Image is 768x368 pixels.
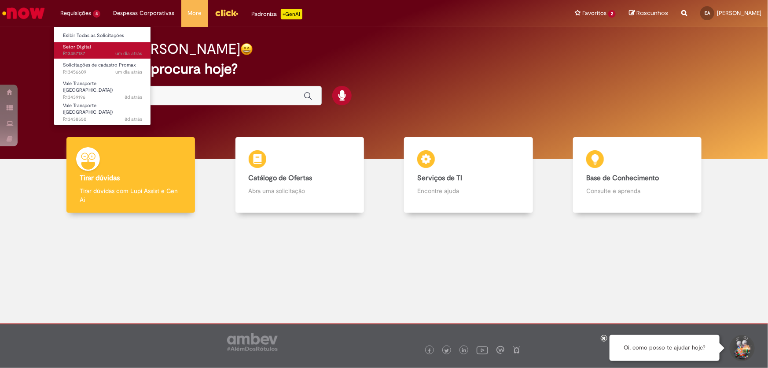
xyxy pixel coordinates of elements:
[125,94,142,100] time: 22/08/2025 10:53:58
[63,44,91,50] span: Setor Digital
[513,346,521,354] img: logo_footer_naosei.png
[384,137,553,213] a: Serviços de TI Encontre ajuda
[115,50,142,57] time: 28/08/2025 11:28:40
[610,335,720,361] div: Oi, como posso te ajudar hoje?
[115,50,142,57] span: um dia atrás
[462,348,467,353] img: logo_footer_linkedin.png
[93,10,100,18] span: 4
[445,349,449,353] img: logo_footer_twitter.png
[496,346,504,354] img: logo_footer_workplace.png
[80,174,120,182] b: Tirar dúvidas
[63,116,142,123] span: R13438550
[629,9,668,18] a: Rascunhos
[215,137,384,213] a: Catálogo de Ofertas Abra uma solicitação
[417,174,462,182] b: Serviços de TI
[72,41,240,57] h2: Bom dia, [PERSON_NAME]
[252,9,302,19] div: Padroniza
[553,137,722,213] a: Base de Conhecimento Consulte e aprenda
[586,174,659,182] b: Base de Conhecimento
[63,69,142,76] span: R13456609
[80,186,182,204] p: Tirar dúvidas com Lupi Assist e Gen Ai
[1,4,46,22] img: ServiceNow
[63,102,113,116] span: Vale Transporte ([GEOGRAPHIC_DATA])
[582,9,606,18] span: Favoritos
[115,69,142,75] span: um dia atrás
[240,43,253,56] img: happy-face.png
[54,101,151,120] a: Aberto R13438550 : Vale Transporte (VT)
[63,94,142,101] span: R13439196
[63,80,113,94] span: Vale Transporte ([GEOGRAPHIC_DATA])
[46,137,215,213] a: Tirar dúvidas Tirar dúvidas com Lupi Assist e Gen Ai
[728,335,755,361] button: Iniciar Conversa de Suporte
[477,344,488,356] img: logo_footer_youtube.png
[54,31,151,41] a: Exibir Todas as Solicitações
[417,186,519,195] p: Encontre ajuda
[249,174,312,182] b: Catálogo de Ofertas
[586,186,688,195] p: Consulte e aprenda
[114,9,175,18] span: Despesas Corporativas
[705,10,710,16] span: EA
[215,6,239,19] img: click_logo_yellow_360x200.png
[115,69,142,75] time: 28/08/2025 10:20:58
[249,186,351,195] p: Abra uma solicitação
[63,62,136,68] span: Solicitações de cadastro Promax
[72,61,696,77] h2: O que você procura hoje?
[608,10,616,18] span: 2
[63,50,142,57] span: R13457187
[717,9,761,17] span: [PERSON_NAME]
[636,9,668,17] span: Rascunhos
[54,26,151,126] ul: Requisições
[125,116,142,123] span: 8d atrás
[54,42,151,59] a: Aberto R13457187 : Setor Digital
[60,9,91,18] span: Requisições
[227,333,278,351] img: logo_footer_ambev_rotulo_gray.png
[54,79,151,98] a: Aberto R13439196 : Vale Transporte (VT)
[427,349,432,353] img: logo_footer_facebook.png
[188,9,202,18] span: More
[281,9,302,19] p: +GenAi
[125,94,142,100] span: 8d atrás
[54,60,151,77] a: Aberto R13456609 : Solicitações de cadastro Promax
[125,116,142,123] time: 22/08/2025 08:58:55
